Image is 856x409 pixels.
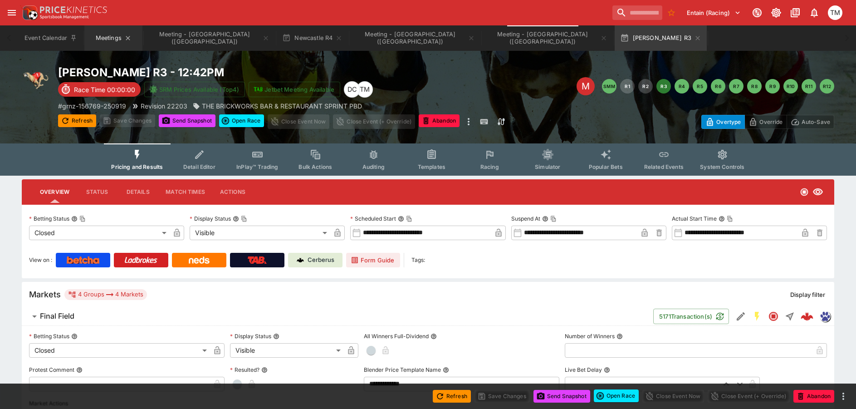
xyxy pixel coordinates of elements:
[828,5,842,20] div: Tristan Matheson
[533,390,590,403] button: Send Snapshot
[749,5,765,21] button: Connected to PK
[577,77,595,95] div: Edit Meeting
[29,366,74,374] p: Protest Comment
[406,216,412,222] button: Copy To Clipboard
[765,308,782,325] button: Closed
[411,253,425,267] label: Tags:
[419,116,460,125] span: Mark an event as closed and abandoned.
[219,114,264,127] button: Open Race
[565,332,615,340] p: Number of Winners
[430,333,437,340] button: All Winners Full-Dividend
[768,311,779,322] svg: Closed
[193,101,362,111] div: THE BRICKWORKS BAR & RESTAURANT SPRINT PBD
[812,187,823,197] svg: Visible
[511,215,540,222] p: Suspend At
[535,163,560,170] span: Simulator
[615,25,707,51] button: [PERSON_NAME] R3
[747,79,762,94] button: R8
[212,181,253,203] button: Actions
[602,79,616,94] button: SMM
[159,114,215,127] button: Send Snapshot
[638,79,653,94] button: R2
[29,215,69,222] p: Betting Status
[22,65,51,94] img: greyhound_racing.png
[589,163,623,170] span: Popular Bets
[68,289,143,300] div: 4 Groups 4 Markets
[248,256,267,264] img: TabNZ
[254,85,263,94] img: jetbet-logo.svg
[190,226,330,240] div: Visible
[802,79,816,94] button: R11
[29,332,69,340] p: Betting Status
[288,253,342,267] a: Cerberus
[701,115,745,129] button: Overtype
[40,311,74,321] h6: Final Field
[241,216,247,222] button: Copy To Clipboard
[308,256,334,265] p: Cerberus
[719,216,725,222] button: Actual Start TimeCopy To Clipboard
[346,253,400,267] a: Form Guide
[117,181,158,203] button: Details
[806,5,822,21] button: Notifications
[29,343,210,358] div: Closed
[297,256,304,264] img: Cerberus
[230,343,344,358] div: Visible
[58,101,126,111] p: Copy To Clipboard
[612,5,662,20] input: search
[838,391,849,402] button: more
[620,79,635,94] button: R1
[802,117,830,127] p: Auto-Save
[820,311,831,322] div: grnz
[84,25,142,51] button: Meetings
[604,367,610,373] button: Live Bet Delay
[594,389,639,402] button: Open Race
[749,308,765,325] button: SGM Enabled
[29,289,61,300] h5: Markets
[801,310,813,323] div: 1f5c03ab-c6fd-41a9-99aa-446f77b881d7
[4,5,20,21] button: open drawer
[801,310,813,323] img: logo-cerberus--red.svg
[820,79,834,94] button: R12
[418,163,445,170] span: Templates
[77,181,117,203] button: Status
[550,216,557,222] button: Copy To Clipboard
[364,332,429,340] p: All Winners Full-Dividend
[29,253,52,267] label: View on :
[565,366,602,374] p: Live Bet Delay
[443,367,449,373] button: Blender Price Template Name
[230,366,259,374] p: Resulted?
[144,82,245,97] button: SRM Prices Available (Top4)
[700,163,744,170] span: System Controls
[158,181,212,203] button: Match Times
[798,307,816,325] a: 1f5c03ab-c6fd-41a9-99aa-446f77b881d7
[40,6,107,13] img: PriceKinetics
[230,332,271,340] p: Display Status
[782,308,798,325] button: Straight
[785,287,831,302] button: Display filter
[58,65,446,79] h2: Copy To Clipboard
[233,216,239,222] button: Display StatusCopy To Clipboard
[759,117,783,127] p: Override
[672,215,717,222] p: Actual Start Time
[800,187,809,197] svg: Closed
[71,333,78,340] button: Betting Status
[644,163,684,170] span: Related Events
[820,311,830,321] img: grnz
[787,5,803,21] button: Documentation
[350,215,396,222] p: Scheduled Start
[249,82,340,97] button: Jetbet Meeting Available
[111,163,163,170] span: Pricing and Results
[362,163,385,170] span: Auditing
[189,256,209,264] img: Neds
[190,215,231,222] p: Display Status
[74,85,135,94] p: Race Time 00:00:00
[701,115,834,129] div: Start From
[261,367,268,373] button: Resulted?
[419,114,460,127] button: Abandon
[664,5,679,20] button: No Bookmarks
[482,25,613,51] button: Meeting - Addington (NZ)
[22,307,653,325] button: Final Field
[29,226,170,240] div: Closed
[144,25,275,51] button: Meeting - Newcastle (AUS)
[104,143,752,176] div: Event type filters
